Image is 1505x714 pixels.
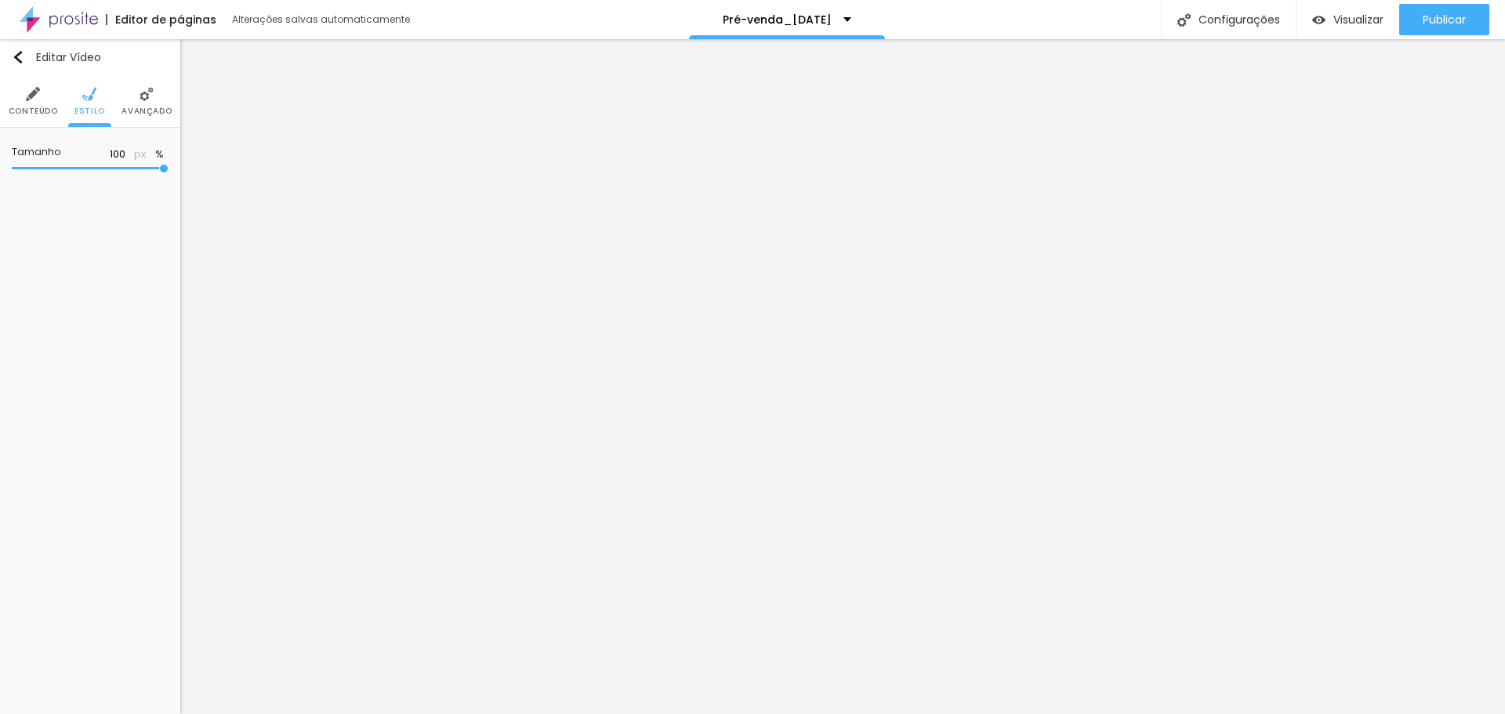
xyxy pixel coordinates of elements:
div: Editar Vídeo [12,51,101,63]
img: Icone [12,51,24,63]
button: Visualizar [1296,4,1399,35]
img: Icone [26,87,40,101]
img: view-1.svg [1312,13,1325,27]
div: Alterações salvas automaticamente [232,15,412,24]
button: Publicar [1399,4,1489,35]
iframe: Editor [180,39,1505,714]
span: Visualizar [1333,13,1384,26]
div: Tamanho [12,147,100,157]
span: Conteúdo [9,107,58,115]
div: Editor de páginas [106,14,216,25]
span: Avançado [121,107,172,115]
button: px [129,148,150,161]
img: Icone [1177,13,1191,27]
span: Publicar [1423,13,1466,26]
button: % [150,148,169,161]
img: Icone [140,87,154,101]
img: Icone [82,87,96,101]
p: Pré-venda_[DATE] [723,14,832,25]
span: Estilo [74,107,105,115]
